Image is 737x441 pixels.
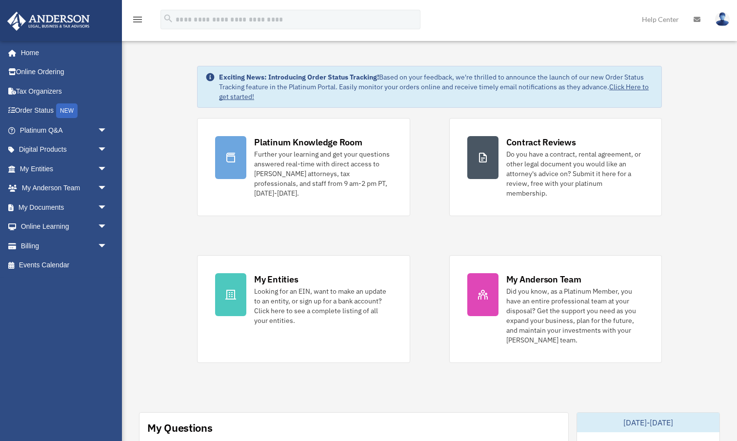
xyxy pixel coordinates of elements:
strong: Exciting News: Introducing Order Status Tracking! [219,73,379,81]
span: arrow_drop_down [98,159,117,179]
a: Events Calendar [7,256,122,275]
span: arrow_drop_down [98,236,117,256]
a: Platinum Knowledge Room Further your learning and get your questions answered real-time with dire... [197,118,410,216]
div: Do you have a contract, rental agreement, or other legal document you would like an attorney's ad... [506,149,644,198]
div: Further your learning and get your questions answered real-time with direct access to [PERSON_NAM... [254,149,392,198]
span: arrow_drop_down [98,179,117,199]
span: arrow_drop_down [98,120,117,140]
a: Billingarrow_drop_down [7,236,122,256]
div: Platinum Knowledge Room [254,136,362,148]
div: NEW [56,103,78,118]
div: My Questions [147,421,213,435]
a: menu [132,17,143,25]
a: My Documentsarrow_drop_down [7,198,122,217]
img: Anderson Advisors Platinum Portal [4,12,93,31]
a: Tax Organizers [7,81,122,101]
a: My Anderson Teamarrow_drop_down [7,179,122,198]
a: Click Here to get started! [219,82,649,101]
div: [DATE]-[DATE] [577,413,719,432]
i: menu [132,14,143,25]
div: Contract Reviews [506,136,576,148]
a: My Entities Looking for an EIN, want to make an update to an entity, or sign up for a bank accoun... [197,255,410,363]
a: Digital Productsarrow_drop_down [7,140,122,160]
div: Did you know, as a Platinum Member, you have an entire professional team at your disposal? Get th... [506,286,644,345]
a: Online Ordering [7,62,122,82]
i: search [163,13,174,24]
a: Platinum Q&Aarrow_drop_down [7,120,122,140]
img: User Pic [715,12,730,26]
div: Based on your feedback, we're thrilled to announce the launch of our new Order Status Tracking fe... [219,72,654,101]
span: arrow_drop_down [98,217,117,237]
a: My Entitiesarrow_drop_down [7,159,122,179]
a: My Anderson Team Did you know, as a Platinum Member, you have an entire professional team at your... [449,255,662,363]
div: Looking for an EIN, want to make an update to an entity, or sign up for a bank account? Click her... [254,286,392,325]
span: arrow_drop_down [98,198,117,218]
a: Home [7,43,117,62]
span: arrow_drop_down [98,140,117,160]
div: My Entities [254,273,298,285]
div: My Anderson Team [506,273,581,285]
a: Contract Reviews Do you have a contract, rental agreement, or other legal document you would like... [449,118,662,216]
a: Order StatusNEW [7,101,122,121]
a: Online Learningarrow_drop_down [7,217,122,237]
